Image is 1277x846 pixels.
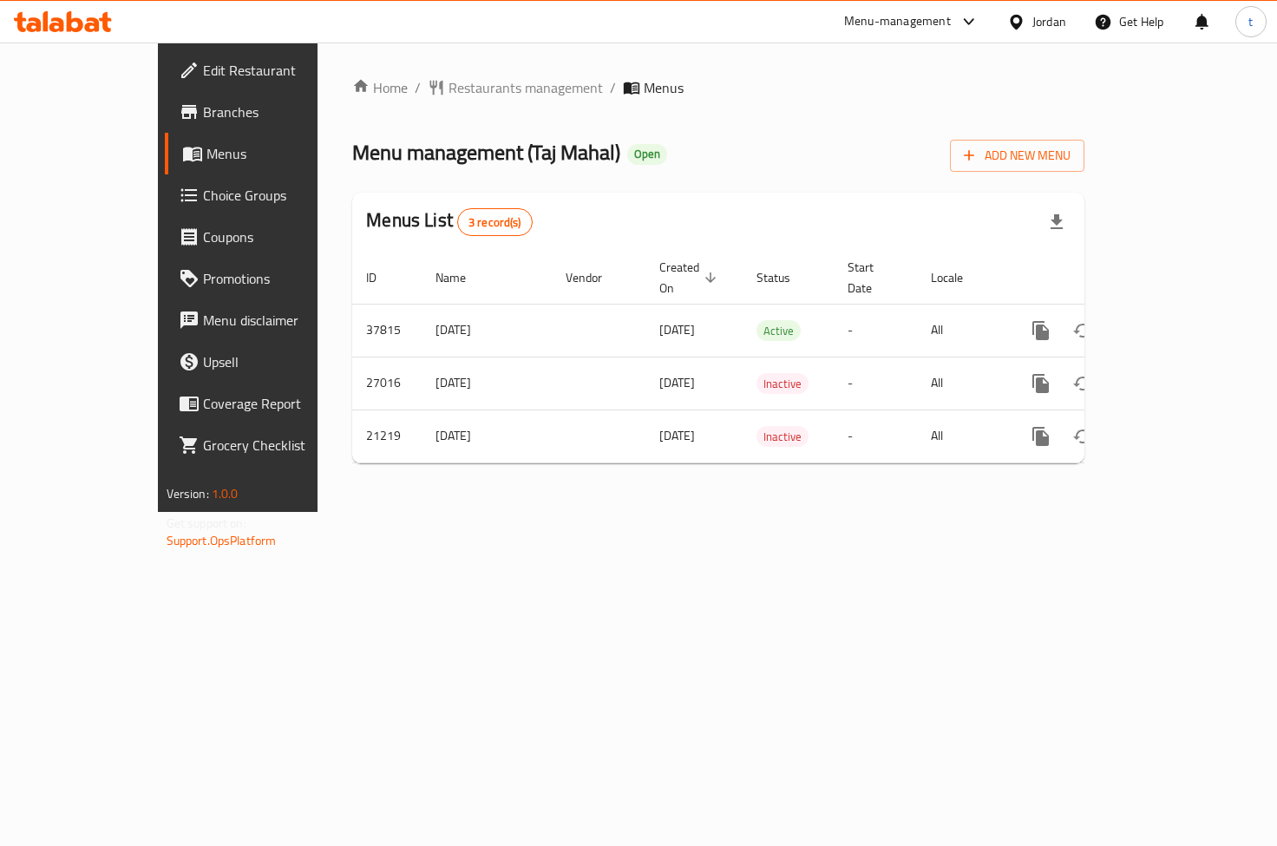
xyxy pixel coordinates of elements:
span: Menu disclaimer [203,310,357,331]
td: [DATE] [422,357,552,410]
a: Grocery Checklist [165,424,371,466]
a: Home [352,77,408,98]
span: Vendor [566,267,625,288]
span: Open [627,147,667,161]
span: Promotions [203,268,357,289]
a: Branches [165,91,371,133]
span: Name [435,267,488,288]
span: [DATE] [659,318,695,341]
td: - [834,410,917,462]
span: 3 record(s) [458,214,532,231]
div: Jordan [1032,12,1066,31]
a: Support.OpsPlatform [167,529,277,552]
span: Created On [659,257,722,298]
div: Open [627,144,667,165]
span: Grocery Checklist [203,435,357,456]
span: Start Date [848,257,896,298]
a: Choice Groups [165,174,371,216]
td: 37815 [352,304,422,357]
td: 27016 [352,357,422,410]
span: [DATE] [659,371,695,394]
button: more [1020,310,1062,351]
span: Branches [203,102,357,122]
td: 21219 [352,410,422,462]
span: Coverage Report [203,393,357,414]
span: Active [756,321,801,341]
button: Change Status [1062,363,1103,404]
td: All [917,357,1006,410]
a: Restaurants management [428,77,603,98]
div: Menu-management [844,11,951,32]
span: Menus [206,143,357,164]
a: Menu disclaimer [165,299,371,341]
h2: Menus List [366,207,532,236]
span: Status [756,267,813,288]
span: Upsell [203,351,357,372]
div: Inactive [756,426,809,447]
span: Inactive [756,427,809,447]
td: - [834,304,917,357]
span: t [1248,12,1253,31]
span: Version: [167,482,209,505]
button: Add New Menu [950,140,1084,172]
span: Edit Restaurant [203,60,357,81]
div: Total records count [457,208,533,236]
td: [DATE] [422,410,552,462]
span: Add New Menu [964,145,1071,167]
li: / [415,77,421,98]
a: Coupons [165,216,371,258]
a: Coverage Report [165,383,371,424]
span: Restaurants management [449,77,603,98]
div: Inactive [756,373,809,394]
button: Change Status [1062,310,1103,351]
td: - [834,357,917,410]
td: All [917,304,1006,357]
td: [DATE] [422,304,552,357]
span: Coupons [203,226,357,247]
th: Actions [1006,252,1201,305]
nav: breadcrumb [352,77,1084,98]
div: Active [756,320,801,341]
a: Edit Restaurant [165,49,371,91]
button: more [1020,363,1062,404]
span: [DATE] [659,424,695,447]
a: Promotions [165,258,371,299]
td: All [917,410,1006,462]
a: Upsell [165,341,371,383]
span: Menus [644,77,684,98]
table: enhanced table [352,252,1201,463]
span: Get support on: [167,512,246,534]
span: ID [366,267,399,288]
span: Menu management ( Taj Mahal ) [352,133,620,172]
span: Inactive [756,374,809,394]
a: Menus [165,133,371,174]
span: Choice Groups [203,185,357,206]
li: / [610,77,616,98]
span: 1.0.0 [212,482,239,505]
button: more [1020,416,1062,457]
div: Export file [1036,201,1077,243]
button: Change Status [1062,416,1103,457]
span: Locale [931,267,986,288]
